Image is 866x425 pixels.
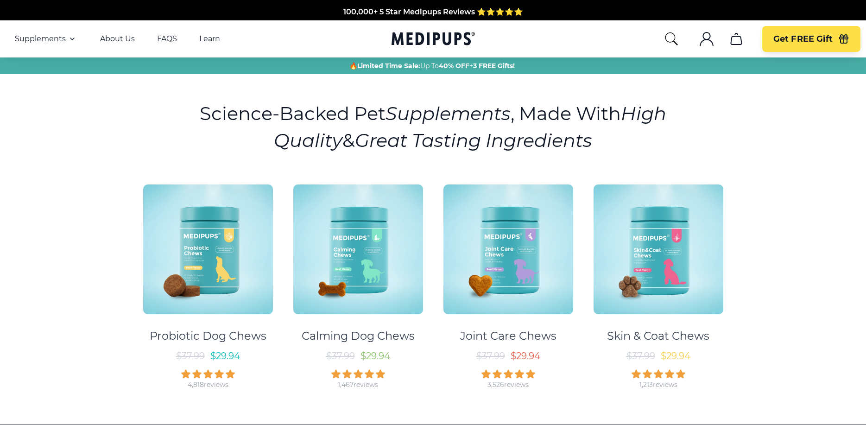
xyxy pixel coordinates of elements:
span: $ 37.99 [626,350,655,362]
div: Joint Care Chews [460,329,556,343]
span: $ 29.94 [511,350,540,362]
img: Calming Dog Chews - Medipups [293,184,423,314]
span: $ 37.99 [176,350,205,362]
button: Get FREE Gift [762,26,860,52]
span: 🔥 Up To + [349,61,515,70]
button: cart [725,28,747,50]
i: Supplements [386,102,511,125]
div: 4,818 reviews [188,381,228,389]
button: account [695,28,718,50]
a: Probiotic Dog Chews - MedipupsProbiotic Dog Chews$37.99$29.944,818reviews [137,176,279,389]
i: Great Tasting Ingredients [355,129,592,152]
div: 3,526 reviews [487,381,529,389]
a: Calming Dog Chews - MedipupsCalming Dog Chews$37.99$29.941,467reviews [287,176,429,389]
img: Joint Care Chews - Medipups [443,184,573,314]
div: 1,467 reviews [338,381,378,389]
span: Get FREE Gift [773,34,833,44]
button: Supplements [15,33,78,44]
span: $ 29.94 [360,350,390,362]
a: Joint Care Chews - MedipupsJoint Care Chews$37.99$29.943,526reviews [437,176,579,389]
span: $ 37.99 [326,350,355,362]
img: Skin & Coat Chews - Medipups [594,184,723,314]
span: Made In The [GEOGRAPHIC_DATA] from domestic & globally sourced ingredients [279,18,587,27]
span: 100,000+ 5 Star Medipups Reviews ⭐️⭐️⭐️⭐️⭐️ [343,7,523,16]
span: $ 29.94 [661,350,690,362]
div: Calming Dog Chews [302,329,415,343]
div: Probiotic Dog Chews [150,329,266,343]
a: Learn [199,34,220,44]
a: Skin & Coat Chews - MedipupsSkin & Coat Chews$37.99$29.941,213reviews [588,176,729,389]
h1: Science-Backed Pet , Made With & [163,100,704,154]
div: 1,213 reviews [639,381,677,389]
span: Supplements [15,34,66,44]
button: search [664,32,679,46]
a: Medipups [392,30,475,49]
img: Probiotic Dog Chews - Medipups [143,184,273,314]
a: About Us [100,34,135,44]
span: $ 29.94 [210,350,240,362]
span: $ 37.99 [476,350,505,362]
div: Skin & Coat Chews [607,329,709,343]
a: FAQS [157,34,177,44]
